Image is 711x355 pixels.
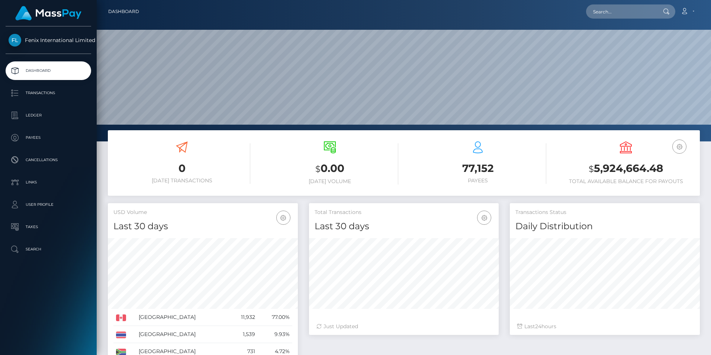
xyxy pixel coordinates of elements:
img: MassPay Logo [15,6,81,20]
a: Search [6,240,91,259]
div: Last hours [517,323,692,330]
a: Cancellations [6,151,91,169]
h5: USD Volume [113,209,292,216]
p: Payees [9,132,88,143]
h5: Transactions Status [515,209,694,216]
h3: 0 [113,161,250,176]
p: Dashboard [9,65,88,76]
p: Search [9,244,88,255]
img: CA.png [116,314,126,321]
td: 9.93% [258,326,292,343]
h4: Last 30 days [113,220,292,233]
td: 11,932 [229,309,258,326]
a: Dashboard [108,4,139,19]
h4: Daily Distribution [515,220,694,233]
a: Taxes [6,218,91,236]
a: Transactions [6,84,91,102]
h3: 0.00 [261,161,398,176]
h3: 5,924,664.48 [557,161,694,176]
a: Dashboard [6,61,91,80]
p: Cancellations [9,154,88,166]
a: Links [6,173,91,192]
h6: Payees [409,177,546,184]
a: Payees [6,128,91,147]
p: Links [9,177,88,188]
span: Fenix International Limited [6,37,91,44]
span: 24 [535,323,541,330]
a: Ledger [6,106,91,125]
p: User Profile [9,199,88,210]
td: 1,539 [229,326,258,343]
td: [GEOGRAPHIC_DATA] [136,309,229,326]
h6: [DATE] Transactions [113,177,250,184]
small: $ [589,164,594,174]
p: Taxes [9,221,88,233]
a: User Profile [6,195,91,214]
p: Ledger [9,110,88,121]
img: Fenix International Limited [9,34,21,47]
img: TH.png [116,332,126,338]
h3: 77,152 [409,161,546,176]
small: $ [315,164,321,174]
h6: Total Available Balance for Payouts [557,178,694,185]
h4: Last 30 days [315,220,493,233]
td: [GEOGRAPHIC_DATA] [136,326,229,343]
input: Search... [586,4,656,19]
p: Transactions [9,87,88,99]
td: 77.00% [258,309,292,326]
h6: [DATE] Volume [261,178,398,185]
h5: Total Transactions [315,209,493,216]
div: Just Updated [316,323,492,330]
